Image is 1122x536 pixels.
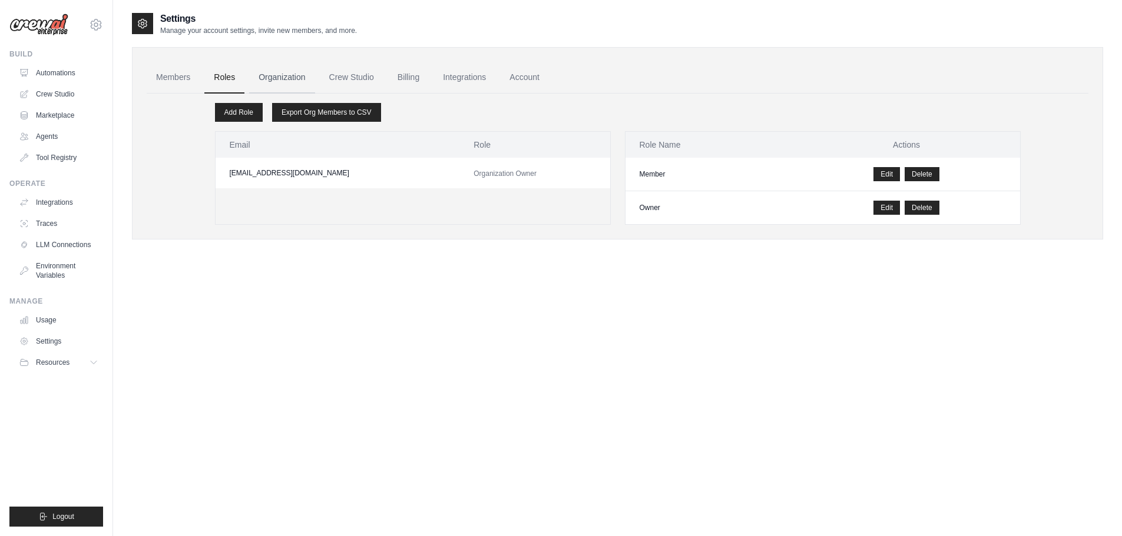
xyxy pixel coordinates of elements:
button: Delete [905,167,939,181]
div: Operate [9,179,103,188]
th: Email [216,132,460,158]
button: Logout [9,507,103,527]
p: Manage your account settings, invite new members, and more. [160,26,357,35]
a: Organization [249,62,315,94]
a: Crew Studio [14,85,103,104]
th: Actions [793,132,1020,158]
a: Integrations [433,62,495,94]
div: Manage [9,297,103,306]
td: [EMAIL_ADDRESS][DOMAIN_NAME] [216,158,460,188]
a: Roles [204,62,244,94]
a: Edit [873,167,900,181]
a: Add Role [215,103,263,122]
td: Member [625,158,793,191]
a: Billing [388,62,429,94]
a: Account [500,62,549,94]
a: Automations [14,64,103,82]
a: Agents [14,127,103,146]
h2: Settings [160,12,357,26]
button: Resources [14,353,103,372]
button: Delete [905,201,939,215]
th: Role Name [625,132,793,158]
a: Traces [14,214,103,233]
img: Logo [9,14,68,36]
a: Integrations [14,193,103,212]
a: Export Org Members to CSV [272,103,381,122]
a: LLM Connections [14,235,103,254]
div: Build [9,49,103,59]
a: Members [147,62,200,94]
a: Marketplace [14,106,103,125]
a: Edit [873,201,900,215]
span: Organization Owner [474,169,537,178]
td: Owner [625,191,793,225]
a: Environment Variables [14,257,103,285]
a: Crew Studio [320,62,383,94]
th: Role [459,132,610,158]
a: Settings [14,332,103,351]
a: Usage [14,311,103,329]
span: Resources [36,358,69,367]
span: Logout [52,512,74,521]
a: Tool Registry [14,148,103,167]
